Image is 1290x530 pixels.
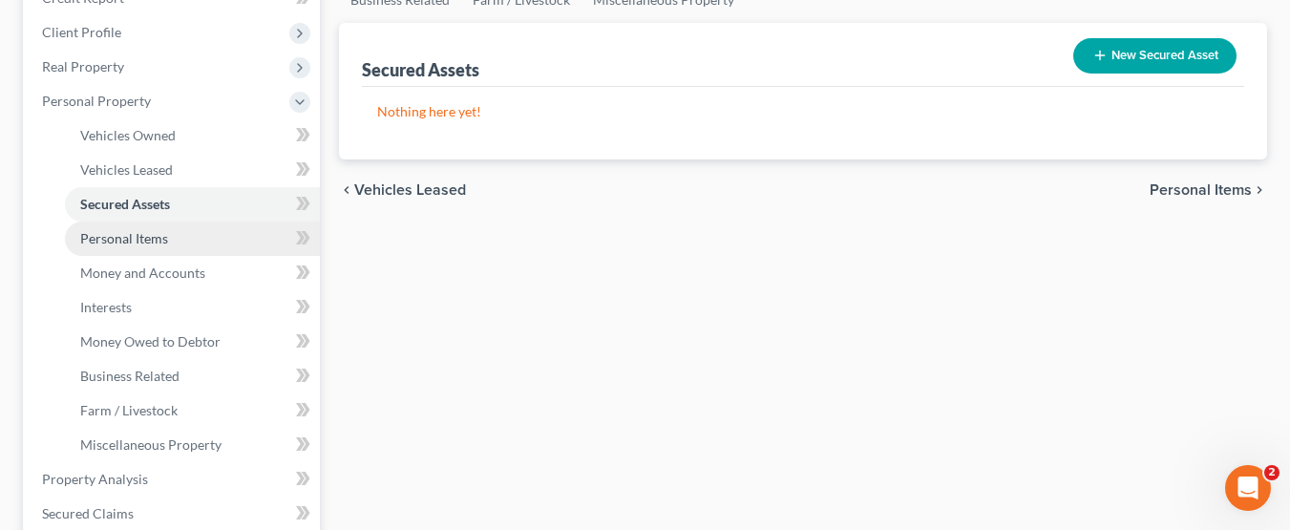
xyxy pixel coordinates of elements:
[65,393,320,428] a: Farm / Livestock
[80,333,221,350] span: Money Owed to Debtor
[65,428,320,462] a: Miscellaneous Property
[65,222,320,256] a: Personal Items
[80,299,132,315] span: Interests
[80,196,170,212] span: Secured Assets
[1073,38,1237,74] button: New Secured Asset
[65,187,320,222] a: Secured Assets
[42,93,151,109] span: Personal Property
[80,265,205,281] span: Money and Accounts
[339,182,466,198] button: chevron_left Vehicles Leased
[65,359,320,393] a: Business Related
[80,230,168,246] span: Personal Items
[80,161,173,178] span: Vehicles Leased
[377,102,1229,121] p: Nothing here yet!
[42,24,121,40] span: Client Profile
[27,462,320,497] a: Property Analysis
[65,256,320,290] a: Money and Accounts
[42,471,148,487] span: Property Analysis
[42,505,134,521] span: Secured Claims
[362,58,479,81] div: Secured Assets
[80,436,222,453] span: Miscellaneous Property
[80,368,180,384] span: Business Related
[1252,182,1267,198] i: chevron_right
[42,58,124,74] span: Real Property
[65,118,320,153] a: Vehicles Owned
[80,402,178,418] span: Farm / Livestock
[339,182,354,198] i: chevron_left
[65,290,320,325] a: Interests
[1150,182,1252,198] span: Personal Items
[65,325,320,359] a: Money Owed to Debtor
[1225,465,1271,511] iframe: Intercom live chat
[354,182,466,198] span: Vehicles Leased
[80,127,176,143] span: Vehicles Owned
[1150,182,1267,198] button: Personal Items chevron_right
[65,153,320,187] a: Vehicles Leased
[1264,465,1279,480] span: 2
